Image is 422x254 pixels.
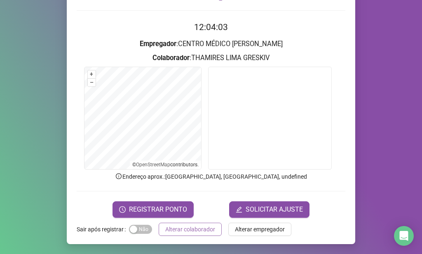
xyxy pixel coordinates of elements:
button: Alterar empregador [228,223,291,236]
span: Alterar colaborador [165,225,215,234]
span: SOLICITAR AJUSTE [246,205,303,214]
span: REGISTRAR PONTO [129,205,187,214]
button: Alterar colaborador [159,223,222,236]
span: Alterar empregador [235,225,285,234]
label: Sair após registrar [77,223,129,236]
time: 12:04:03 [194,22,228,32]
h3: : THAMIRES LIMA GRESKIV [77,53,345,63]
strong: Colaborador [152,54,190,62]
a: OpenStreetMap [136,162,170,168]
button: editSOLICITAR AJUSTE [229,201,309,218]
span: clock-circle [119,206,126,213]
h3: : CENTRO MÉDICO [PERSON_NAME] [77,39,345,49]
button: REGISTRAR PONTO [113,201,194,218]
p: Endereço aprox. : [GEOGRAPHIC_DATA], [GEOGRAPHIC_DATA], undefined [77,172,345,181]
li: © contributors. [132,162,199,168]
div: Open Intercom Messenger [394,226,414,246]
strong: Empregador [140,40,176,48]
button: – [88,79,96,86]
span: edit [236,206,242,213]
span: info-circle [115,172,122,180]
button: + [88,70,96,78]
